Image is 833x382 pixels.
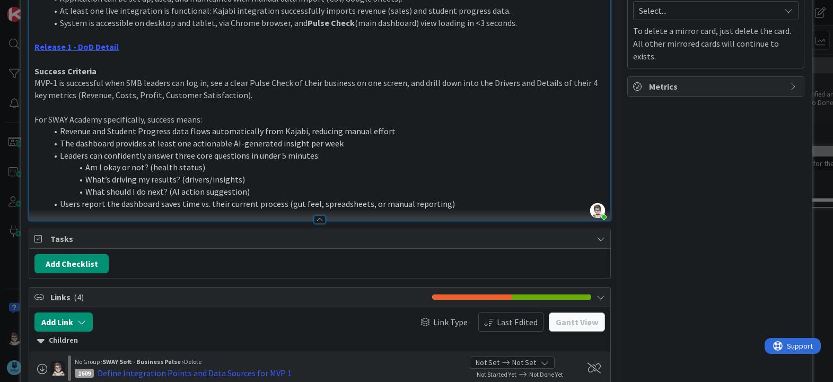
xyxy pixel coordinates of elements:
p: For SWAY Academy specifically, success means: [34,114,604,126]
span: Link Type [433,316,468,328]
li: What’s driving my results? (drivers/insights) [47,173,604,186]
span: Last Edited [497,316,538,328]
b: SWAY Soft - Business Pulse › [102,358,184,366]
div: 1609 [75,369,94,378]
p: MVP-1 is successful when SMB leaders can log in, see a clear Pulse Check of their business on one... [34,77,604,101]
span: Links [50,291,426,303]
span: ( 4 ) [74,292,84,302]
li: What should I do next? (AI action suggestion) [47,186,604,198]
span: Support [22,2,48,14]
span: No Group › [75,358,102,366]
button: Add Link [34,312,93,332]
span: (main dashboard) view loading in <3 seconds. [355,18,517,28]
span: Select... [639,3,775,18]
span: Not Set [476,357,499,368]
li: Revenue and Student Progress data flows automatically from Kajabi, reducing manual effort [47,125,604,137]
span: Delete [184,358,201,366]
span: Metrics [649,80,785,93]
li: Leaders can confidently answer three core questions in under 5 minutes: [47,150,604,162]
span: At least one live integration is functional: Kajabi integration successfully imports revenue (sal... [60,5,511,16]
strong: Pulse Check [308,18,355,28]
span: Tasks [50,232,591,245]
button: Gantt View [549,312,605,332]
img: GSQywPghEhdbY4OwXOWrjRcy4shk9sHH.png [590,203,605,218]
span: Not Set [512,357,536,368]
div: Define Integration Points and Data Sources for MVP 1 [98,367,292,379]
li: The dashboard provides at least one actionable AI-generated insight per week [47,137,604,150]
button: Add Checklist [34,254,109,273]
span: Not Started Yet [477,370,516,378]
button: Last Edited [478,312,543,332]
span: System is accessible on desktop and tablet, via Chrome browser, and [60,18,308,28]
strong: Success Criteria [34,66,97,76]
img: TP [50,361,65,376]
p: To delete a mirror card, just delete the card. All other mirrored cards will continue to exists. [633,24,799,63]
a: Release 1 - DoD Detail [34,41,119,52]
li: Am I okay or not? (health status) [47,161,604,173]
li: Users report the dashboard saves time vs. their current process (gut feel, spreadsheets, or manua... [47,198,604,210]
span: Not Done Yet [529,370,563,378]
div: Children [37,335,602,346]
